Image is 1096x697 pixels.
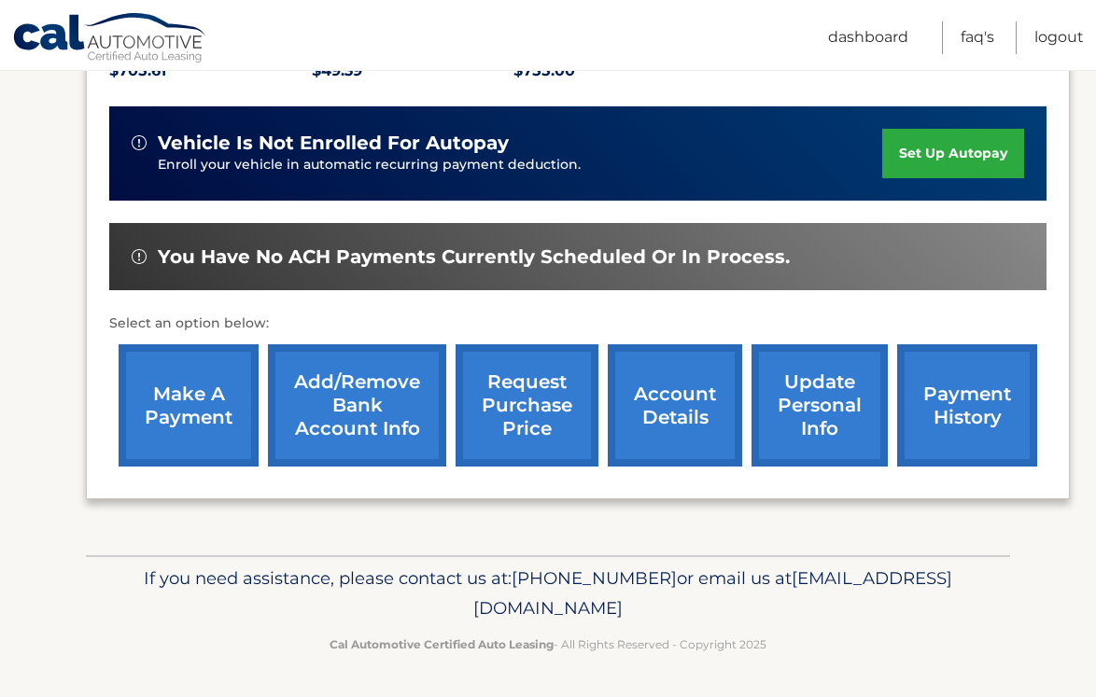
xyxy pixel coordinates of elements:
p: If you need assistance, please contact us at: or email us at [98,564,998,623]
img: alert-white.svg [132,249,147,264]
a: Add/Remove bank account info [268,344,446,467]
span: [PHONE_NUMBER] [512,567,677,589]
strong: Cal Automotive Certified Auto Leasing [330,637,554,651]
a: update personal info [752,344,888,467]
span: [EMAIL_ADDRESS][DOMAIN_NAME] [473,567,952,619]
a: Logout [1034,21,1084,54]
a: Dashboard [828,21,908,54]
a: account details [608,344,742,467]
p: - All Rights Reserved - Copyright 2025 [98,634,998,654]
a: payment history [897,344,1037,467]
p: Enroll your vehicle in automatic recurring payment deduction. [158,155,882,175]
a: Cal Automotive [12,12,208,66]
p: Select an option below: [109,313,1047,335]
a: request purchase price [456,344,598,467]
img: alert-white.svg [132,135,147,150]
span: vehicle is not enrolled for autopay [158,132,509,155]
a: make a payment [119,344,259,467]
span: You have no ACH payments currently scheduled or in process. [158,245,790,269]
a: set up autopay [882,129,1024,178]
a: FAQ's [961,21,994,54]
